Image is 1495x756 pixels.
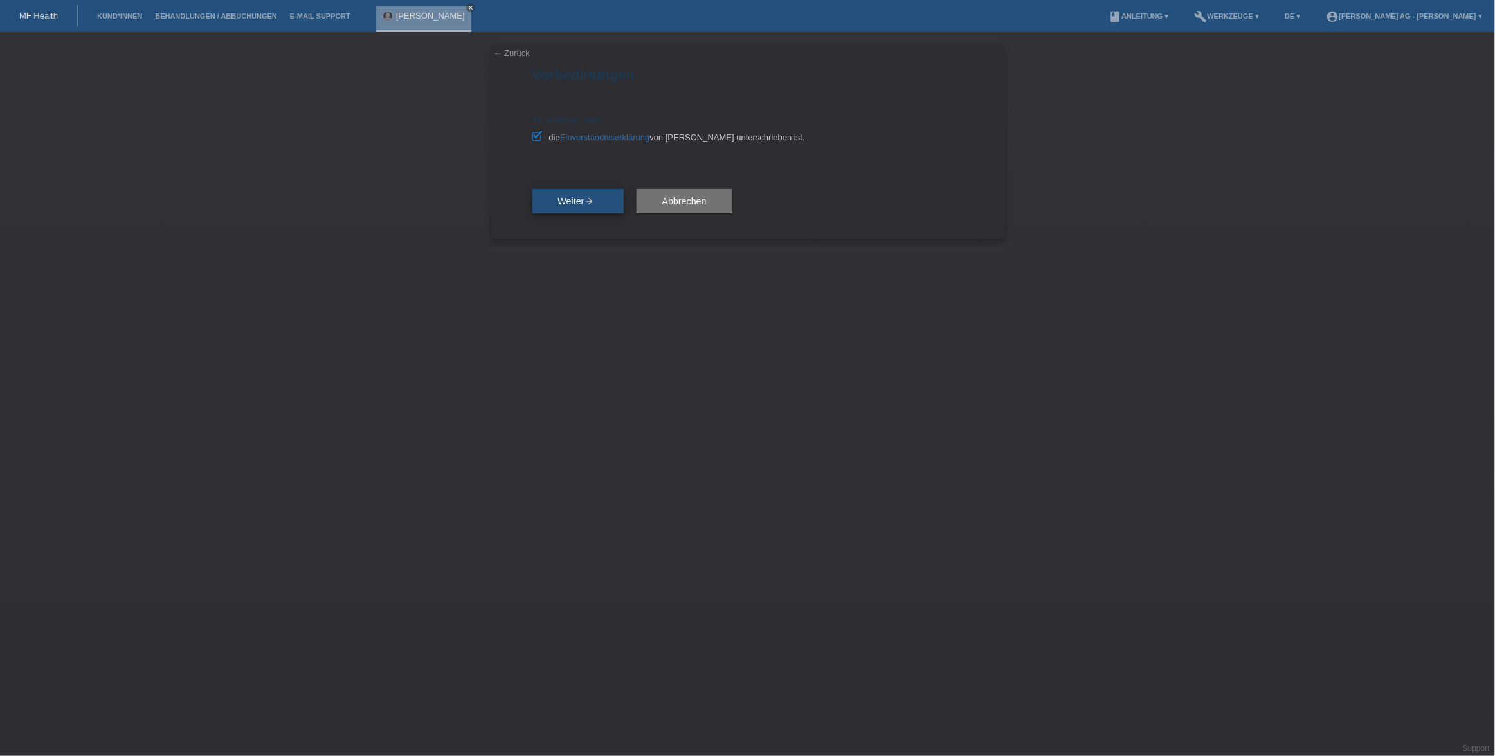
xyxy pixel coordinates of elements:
[1326,10,1339,23] i: account_circle
[1102,12,1175,20] a: bookAnleitung ▾
[1319,12,1489,20] a: account_circle[PERSON_NAME] AG - [PERSON_NAME] ▾
[149,12,284,20] a: Behandlungen / Abbuchungen
[19,11,58,21] a: MF Health
[1278,12,1307,20] a: DE ▾
[91,12,149,20] a: Kund*innen
[1188,12,1266,20] a: buildWerkzeuge ▾
[662,196,707,206] span: Abbrechen
[1463,744,1490,753] a: Support
[494,48,530,58] a: ← Zurück
[532,67,963,83] h1: Vorbedinungen
[532,189,624,213] button: Weiterarrow_forward
[467,4,474,11] i: close
[532,115,963,142] div: Ich bestätige, dass
[466,3,475,12] a: close
[637,189,732,213] button: Abbrechen
[560,132,649,142] a: Einverständniserklärung
[396,11,465,21] a: [PERSON_NAME]
[1109,10,1121,23] i: book
[558,196,598,206] span: Weiter
[1195,10,1208,23] i: build
[284,12,357,20] a: E-Mail Support
[584,196,595,206] i: arrow_forward
[532,132,963,142] label: die von [PERSON_NAME] unterschrieben ist.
